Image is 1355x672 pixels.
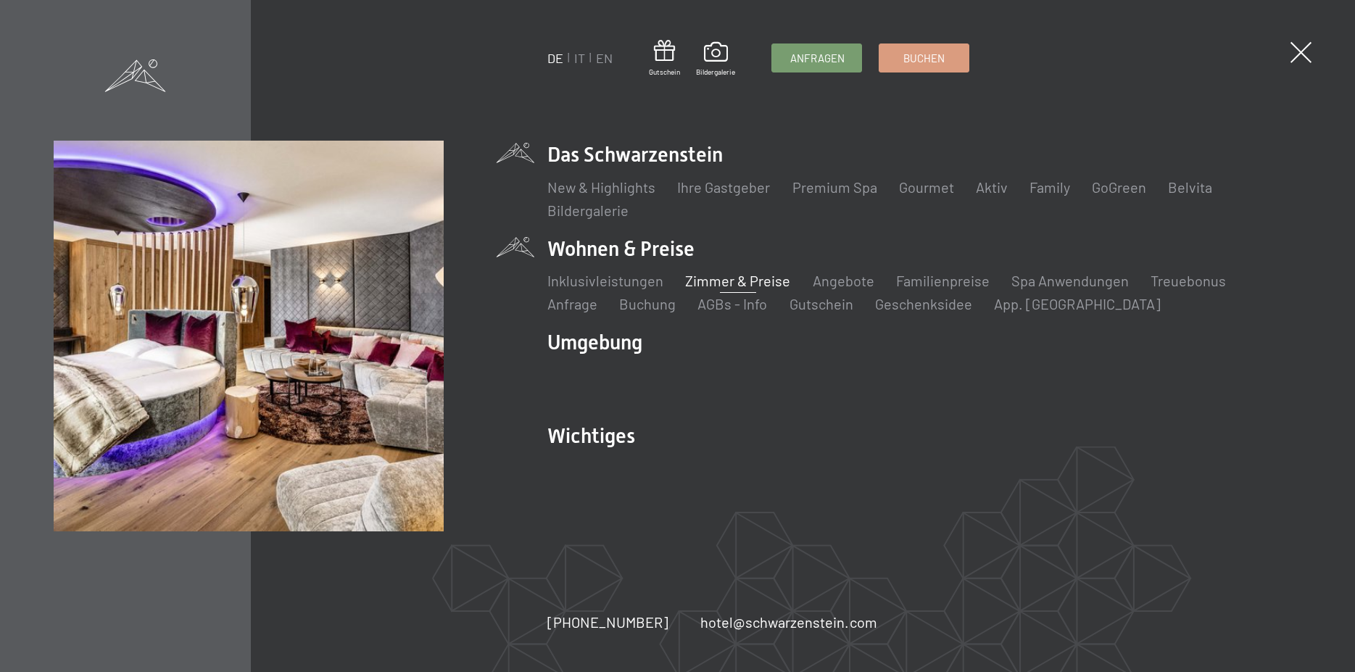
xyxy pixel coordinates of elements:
a: Geschenksidee [875,295,972,312]
a: [PHONE_NUMBER] [548,612,669,632]
span: [PHONE_NUMBER] [548,613,669,631]
a: Family [1029,178,1070,196]
span: Gutschein [650,67,681,77]
a: Bildergalerie [548,202,629,219]
a: Premium Spa [792,178,877,196]
a: Buchen [879,44,969,72]
a: New & Highlights [548,178,656,196]
a: Belvita [1168,178,1212,196]
a: Gutschein [650,40,681,77]
a: Zimmer & Preise [686,272,791,289]
a: Gutschein [790,295,853,312]
a: Inklusivleistungen [548,272,664,289]
span: Bildergalerie [697,67,736,77]
a: AGBs - Info [698,295,768,312]
a: Aktiv [976,178,1008,196]
a: GoGreen [1092,178,1146,196]
a: Angebote [813,272,874,289]
a: hotel@schwarzenstein.com [701,612,877,632]
span: Anfragen [790,51,845,66]
a: Ihre Gastgeber [678,178,771,196]
a: App. [GEOGRAPHIC_DATA] [994,295,1161,312]
a: Spa Anwendungen [1011,272,1129,289]
span: Buchen [903,51,945,66]
a: EN [597,50,613,66]
a: Buchung [620,295,676,312]
a: Anfragen [773,44,862,72]
a: Familienpreise [896,272,990,289]
a: Gourmet [899,178,954,196]
a: Bildergalerie [697,42,736,77]
a: Anfrage [548,295,598,312]
a: Treuebonus [1151,272,1226,289]
a: IT [575,50,586,66]
a: DE [548,50,564,66]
